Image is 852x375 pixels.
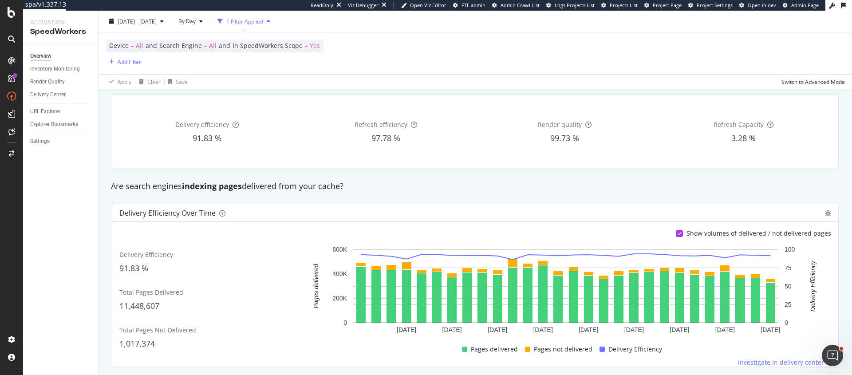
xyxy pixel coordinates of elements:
[534,344,592,355] span: Pages not delivered
[332,295,347,302] text: 200K
[533,327,553,334] text: [DATE]
[311,2,335,9] div: ReadOnly:
[785,283,792,290] text: 50
[538,120,582,129] span: Render quality
[348,2,380,9] div: Viz Debugger:
[119,338,155,349] span: 1,017,374
[644,2,682,9] a: Project Page
[312,264,319,309] text: Pages delivered
[119,209,216,217] div: Delivery Efficiency over time
[159,41,202,50] span: Search Engine
[401,2,446,9] a: Open Viz Editor
[209,39,217,52] span: All
[310,39,320,52] span: Yes
[546,2,595,9] a: Logs Projects List
[785,264,792,272] text: 75
[204,41,207,50] span: =
[106,14,167,28] button: [DATE] - [DATE]
[146,41,157,50] span: and
[453,2,485,9] a: FTL admin
[175,120,229,129] span: Delivery efficiency
[233,41,303,50] span: In SpeedWorkers Scope
[118,58,141,65] div: Add Filter
[30,90,66,99] div: Delivery Center
[30,77,92,87] a: Render Quality
[165,75,188,89] button: Save
[748,2,776,8] span: Open in dev
[488,327,507,334] text: [DATE]
[219,41,230,50] span: and
[119,263,148,273] span: 91.83 %
[785,301,792,308] text: 25
[30,90,92,99] a: Delivery Center
[135,75,161,89] button: Clear
[118,17,157,25] span: [DATE] - [DATE]
[610,2,638,8] span: Projects List
[579,327,598,334] text: [DATE]
[785,320,788,327] text: 0
[175,17,196,25] span: By Day
[555,2,595,8] span: Logs Projects List
[147,78,161,85] div: Clear
[688,2,733,9] a: Project Settings
[608,344,662,355] span: Delivery Efficiency
[550,133,579,143] span: 99.73 %
[30,64,92,74] a: Inventory Monitoring
[492,2,540,9] a: Admin Crawl List
[175,14,206,28] button: By Day
[653,2,682,8] span: Project Page
[332,271,347,278] text: 400K
[30,137,50,146] div: Settings
[371,133,400,143] span: 97.78 %
[624,327,644,334] text: [DATE]
[30,107,60,116] div: URL Explorer
[739,2,776,9] a: Open in dev
[442,327,462,334] text: [DATE]
[30,51,92,61] a: Overview
[697,2,733,8] span: Project Settings
[176,78,188,85] div: Save
[714,120,764,129] span: Refresh Capacity
[783,2,819,9] a: Admin Page
[738,358,831,367] a: Investigate in delivery center
[109,41,129,50] span: Device
[300,245,831,337] div: A chart.
[785,246,795,253] text: 100
[355,120,407,129] span: Refresh efficiency
[30,137,92,146] a: Settings
[791,2,819,8] span: Admin Page
[670,327,689,334] text: [DATE]
[119,288,183,296] span: Total Pages Delivered
[809,261,816,312] text: Delivery Efficiency
[182,181,242,191] strong: indexing pages
[130,41,134,50] span: =
[304,41,308,50] span: =
[106,75,131,89] button: Apply
[461,2,485,8] span: FTL admin
[501,2,540,8] span: Admin Crawl List
[106,181,844,192] div: Are search engines delivered from your cache?
[214,14,274,28] button: 1 Filter Applied
[332,246,347,253] text: 600K
[119,326,196,334] span: Total Pages Not-Delivered
[193,133,221,143] span: 91.83 %
[397,327,416,334] text: [DATE]
[825,210,831,216] div: bug
[30,64,80,74] div: Inventory Monitoring
[30,27,91,37] div: SpeedWorkers
[410,2,446,8] span: Open Viz Editor
[226,17,263,25] div: 1 Filter Applied
[731,133,756,143] span: 3.28 %
[781,78,845,85] div: Switch to Advanced Mode
[715,327,735,334] text: [DATE]
[119,250,173,259] span: Delivery Efficiency
[119,300,159,311] span: 11,448,607
[30,51,51,61] div: Overview
[30,77,65,87] div: Render Quality
[601,2,638,9] a: Projects List
[471,344,518,355] span: Pages delivered
[761,327,780,334] text: [DATE]
[778,75,845,89] button: Switch to Advanced Mode
[738,358,824,367] span: Investigate in delivery center
[30,18,91,27] div: Activation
